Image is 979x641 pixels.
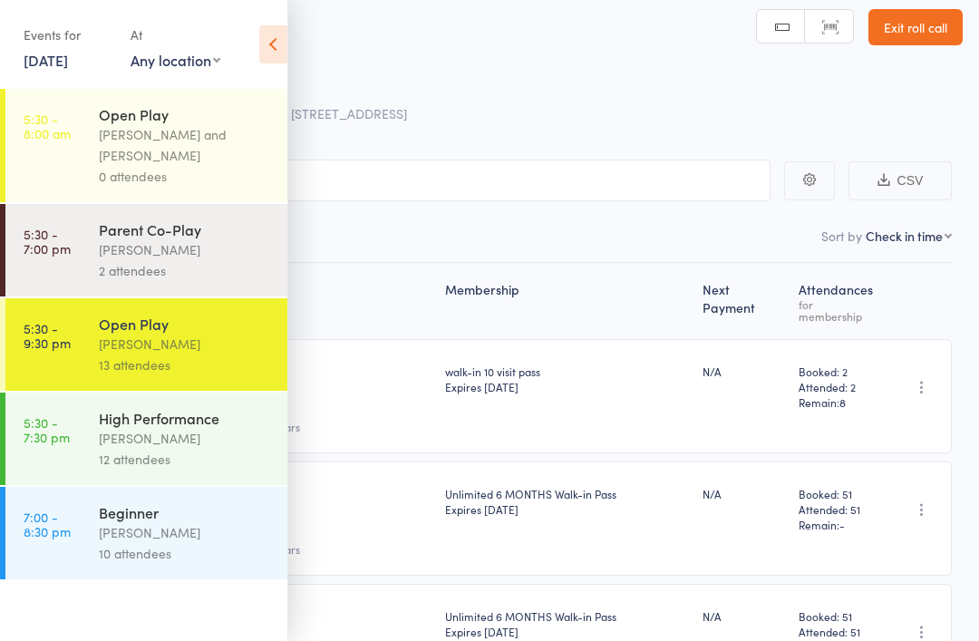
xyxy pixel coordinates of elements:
span: 8 [839,394,846,410]
div: Atten­dances [791,271,886,331]
div: walk-in 10 visit pass [445,364,688,394]
a: Exit roll call [868,9,963,45]
div: 13 attendees [99,354,272,375]
span: Attended: 51 [799,624,878,639]
div: Parent Co-Play [99,219,272,239]
a: 5:30 -7:30 pmHigh Performance[PERSON_NAME]12 attendees [5,393,287,485]
time: 5:30 - 7:00 pm [24,227,71,256]
div: Open Play [99,314,272,334]
div: 10 attendees [99,543,272,564]
div: [PERSON_NAME] [99,522,272,543]
div: [PERSON_NAME] [99,239,272,260]
div: [PERSON_NAME] [99,428,272,449]
div: [PERSON_NAME] [99,334,272,354]
input: Search by name [27,160,771,201]
a: 5:30 -9:30 pmOpen Play[PERSON_NAME]13 attendees [5,298,287,391]
div: 0 attendees [99,166,272,187]
a: 7:00 -8:30 pmBeginner[PERSON_NAME]10 attendees [5,487,287,579]
div: Unlimited 6 MONTHS Walk-in Pass [445,486,688,517]
a: [DATE] [24,50,68,70]
span: Booked: 51 [799,486,878,501]
label: Sort by [821,227,862,245]
time: 7:00 - 8:30 pm [24,510,71,539]
a: 5:30 -8:00 amOpen Play[PERSON_NAME] and [PERSON_NAME]0 attendees [5,89,287,202]
div: High Performance [99,408,272,428]
div: N/A [703,608,783,624]
button: CSV [848,161,952,200]
div: Membership [438,271,695,331]
div: Expires [DATE] [445,501,688,517]
div: Expires [DATE] [445,379,688,394]
div: 2 attendees [99,260,272,281]
div: Unlimited 6 MONTHS Walk-in Pass [445,608,688,639]
span: Booked: 2 [799,364,878,379]
div: Any location [131,50,220,70]
span: Booked: 51 [799,608,878,624]
div: Open Play [99,104,272,124]
time: 5:30 - 8:00 am [24,112,71,141]
span: Remain: [799,394,878,410]
span: Attended: 51 [799,501,878,517]
div: Events for [24,20,112,50]
div: [PERSON_NAME] and [PERSON_NAME] [99,124,272,166]
div: for membership [799,298,878,322]
span: Remain: [799,517,878,532]
div: Beginner [99,502,272,522]
div: N/A [703,486,783,501]
div: Expires [DATE] [445,624,688,639]
div: Next Payment [695,271,790,331]
time: 5:30 - 7:30 pm [24,415,70,444]
span: [STREET_ADDRESS] [291,104,407,122]
a: 5:30 -7:00 pmParent Co-Play[PERSON_NAME]2 attendees [5,204,287,296]
div: Check in time [866,227,943,245]
div: 12 attendees [99,449,272,470]
div: N/A [703,364,783,379]
span: Attended: 2 [799,379,878,394]
div: At [131,20,220,50]
span: - [839,517,845,532]
time: 5:30 - 9:30 pm [24,321,71,350]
